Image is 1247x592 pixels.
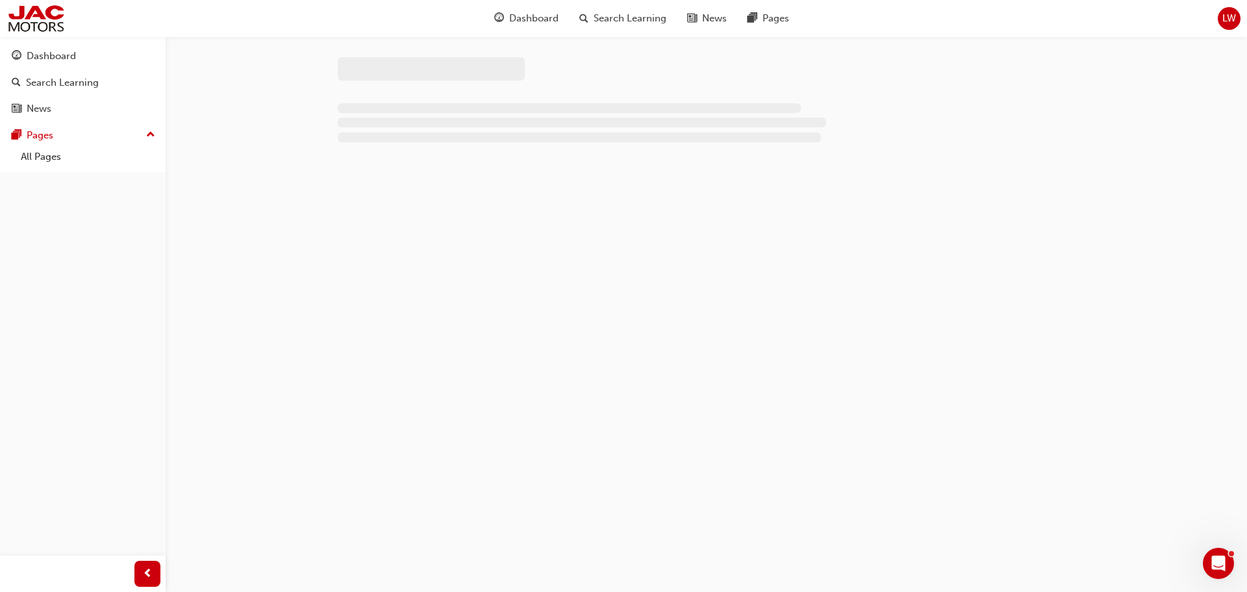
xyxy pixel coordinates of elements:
[737,5,800,32] a: pages-iconPages
[146,127,155,144] span: up-icon
[5,97,160,121] a: News
[594,11,666,26] span: Search Learning
[5,123,160,148] button: Pages
[1218,7,1241,30] button: LW
[1222,11,1236,26] span: LW
[702,11,727,26] span: News
[569,5,677,32] a: search-iconSearch Learning
[5,71,160,95] a: Search Learning
[27,128,53,143] div: Pages
[5,42,160,123] button: DashboardSearch LearningNews
[494,10,504,27] span: guage-icon
[27,101,51,116] div: News
[12,77,21,89] span: search-icon
[677,5,737,32] a: news-iconNews
[579,10,588,27] span: search-icon
[143,566,153,582] span: prev-icon
[27,49,76,64] div: Dashboard
[26,75,99,90] div: Search Learning
[509,11,559,26] span: Dashboard
[687,10,697,27] span: news-icon
[12,51,21,62] span: guage-icon
[762,11,789,26] span: Pages
[16,147,160,167] a: All Pages
[12,130,21,142] span: pages-icon
[748,10,757,27] span: pages-icon
[6,4,66,33] img: jac-portal
[484,5,569,32] a: guage-iconDashboard
[1203,548,1234,579] iframe: Intercom live chat
[5,44,160,68] a: Dashboard
[12,103,21,115] span: news-icon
